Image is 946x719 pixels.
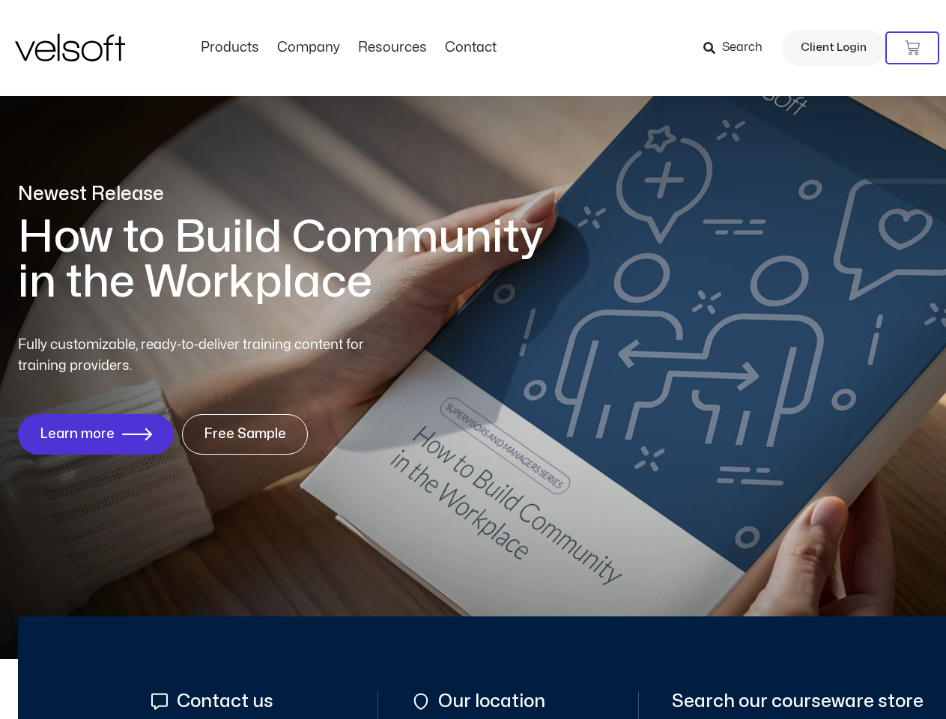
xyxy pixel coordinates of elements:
[349,40,436,56] a: ResourcesMenu Toggle
[192,40,268,56] a: ProductsMenu Toggle
[268,40,349,56] a: CompanyMenu Toggle
[18,335,391,377] p: Fully customizable, ready-to-deliver training content for training providers.
[18,181,565,207] p: Newest Release
[204,427,286,442] span: Free Sample
[801,38,867,58] span: Client Login
[722,38,762,58] span: Search
[434,691,545,712] span: Our location
[703,35,773,61] a: Search
[15,34,125,61] img: Velsoft Training Materials
[672,691,924,712] span: Search our courseware store
[18,414,174,455] a: Learn more
[173,691,273,712] span: Contact us
[782,30,885,66] a: Client Login
[192,40,506,56] nav: Menu
[436,40,506,56] a: ContactMenu Toggle
[182,414,308,455] a: Free Sample
[18,215,565,305] h1: How to Build Community in the Workplace
[40,427,115,442] span: Learn more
